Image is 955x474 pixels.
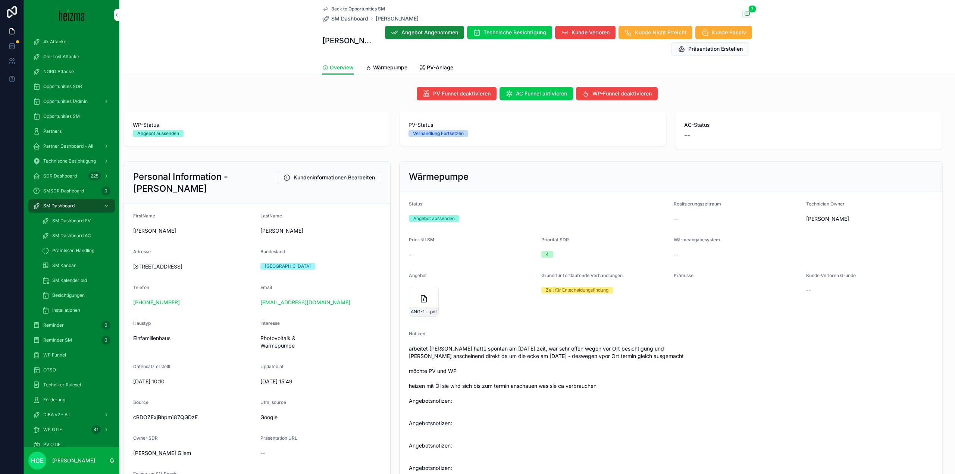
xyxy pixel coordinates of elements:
span: SM Dashboard [43,203,75,209]
a: SMSDR Dashboard0 [28,184,115,198]
button: Kundeninformationen Bearbeiten [277,171,381,184]
span: SM Dashboard PV [52,218,91,224]
span: Priorität SM [409,237,434,242]
span: [DATE] 10:10 [133,378,254,385]
a: PV OTIF [28,438,115,451]
span: Photovoltaik & Wärmepumpe [260,335,318,349]
span: WP-Funnel deaktivieren [592,90,652,97]
span: Grund für fortlaufende Verhandlungen [541,273,623,278]
div: 0 [101,321,110,330]
span: Owner SDR [133,435,158,441]
a: Partner Dashboard - All [28,139,115,153]
span: [PERSON_NAME] Gliem [133,449,191,457]
a: Reminder SM0 [28,333,115,347]
span: Datensatz erstellt [133,364,170,369]
a: Opportunities (Admin [28,95,115,108]
a: Förderung [28,393,115,406]
span: Prämisse [674,273,693,278]
span: Kunde Passiv [712,29,746,36]
a: SM Kalender old [37,274,115,287]
span: Technician Owner [806,201,845,207]
a: Back to Opportunities SM [322,6,385,12]
span: HGE [31,456,44,465]
img: App logo [59,9,85,21]
button: Technische Besichtigung [467,26,552,39]
a: Overview [322,61,354,75]
span: Email [260,285,272,290]
span: Partner Dashboard - All [43,143,93,149]
span: Utm_source [260,399,286,405]
a: NORD Attacke [28,65,115,78]
a: [EMAIL_ADDRESS][DOMAIN_NAME] [260,299,350,306]
a: SM Dashboard PV [37,214,115,227]
button: Kunde Nicht Erreicht [619,26,692,39]
span: PV-Status [408,121,657,129]
span: Technische Besichtigung [483,29,546,36]
a: Old-Lost Attacke [28,50,115,63]
button: Kunde Passiv [695,26,752,39]
div: scrollable content [24,30,119,447]
span: Partners [43,128,62,134]
span: Bundesland [260,249,285,254]
button: 7 [742,10,752,19]
span: WP OTIF [43,427,62,433]
a: Wärmepumpe [366,61,407,76]
span: Adresse [133,249,151,254]
span: LastName [260,213,282,219]
span: -- [674,251,678,258]
span: [STREET_ADDRESS] [133,263,254,270]
div: 41 [91,425,101,434]
span: Opportunities (Admin [43,98,88,104]
button: Kunde Verloren [555,26,616,39]
span: Reminder SM [43,337,72,343]
a: Partners [28,125,115,138]
span: Techniker Ruleset [43,382,81,388]
span: DiBA v2 - All [43,412,70,418]
a: Technische Besichtigung [28,154,115,168]
div: Angebot aussenden [413,215,455,222]
a: [PHONE_NUMBER] [133,299,180,306]
a: Opportunities SM [28,110,115,123]
div: Zeit für Entscheidungsfindung [546,287,608,293]
span: NORD Attacke [43,69,74,75]
span: Opportunities SDR [43,84,82,90]
span: -- [260,449,265,457]
div: Verhandlung Fortsetzen [413,130,464,137]
span: [PERSON_NAME] [133,227,254,235]
span: Angebot Angenommen [401,29,458,36]
a: Installationen [37,304,115,317]
span: Wärmepumpe [373,64,407,71]
span: [DATE] 15:49 [260,378,382,385]
a: [PERSON_NAME] [376,15,419,22]
span: AC Funnel aktivieren [516,90,567,97]
span: PV OTIF [43,442,60,448]
div: [GEOGRAPHIC_DATA] [265,263,311,270]
span: FirstName [133,213,155,219]
span: .pdf [429,309,437,315]
span: 7 [748,5,756,13]
span: Telefon [133,285,149,290]
span: Old-Lost Attacke [43,54,79,60]
a: SM Dashboard AC [37,229,115,242]
button: WP-Funnel deaktivieren [576,87,658,100]
a: PV-Anlage [419,61,453,76]
span: Förderung [43,397,65,403]
span: PV Funnel deaktivieren [433,90,491,97]
span: Einfamilienhaus [133,335,254,342]
span: 4k Attacke [43,39,66,45]
span: SM Kanban [52,263,76,269]
span: PV-Anlage [427,64,453,71]
span: Kunde Nicht Erreicht [635,29,686,36]
span: AC-Status [684,121,933,129]
span: Kunde Verloren [572,29,610,36]
span: Interesse [260,320,280,326]
a: Opportunities SDR [28,80,115,93]
h1: [PERSON_NAME] [322,35,373,46]
a: SDR Dashboard225 [28,169,115,183]
a: SM Dashboard [322,15,368,22]
span: Google [260,414,382,421]
a: Techniker Ruleset [28,378,115,392]
a: OTSO [28,363,115,377]
div: 4 [546,251,549,258]
span: -- [409,251,413,258]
